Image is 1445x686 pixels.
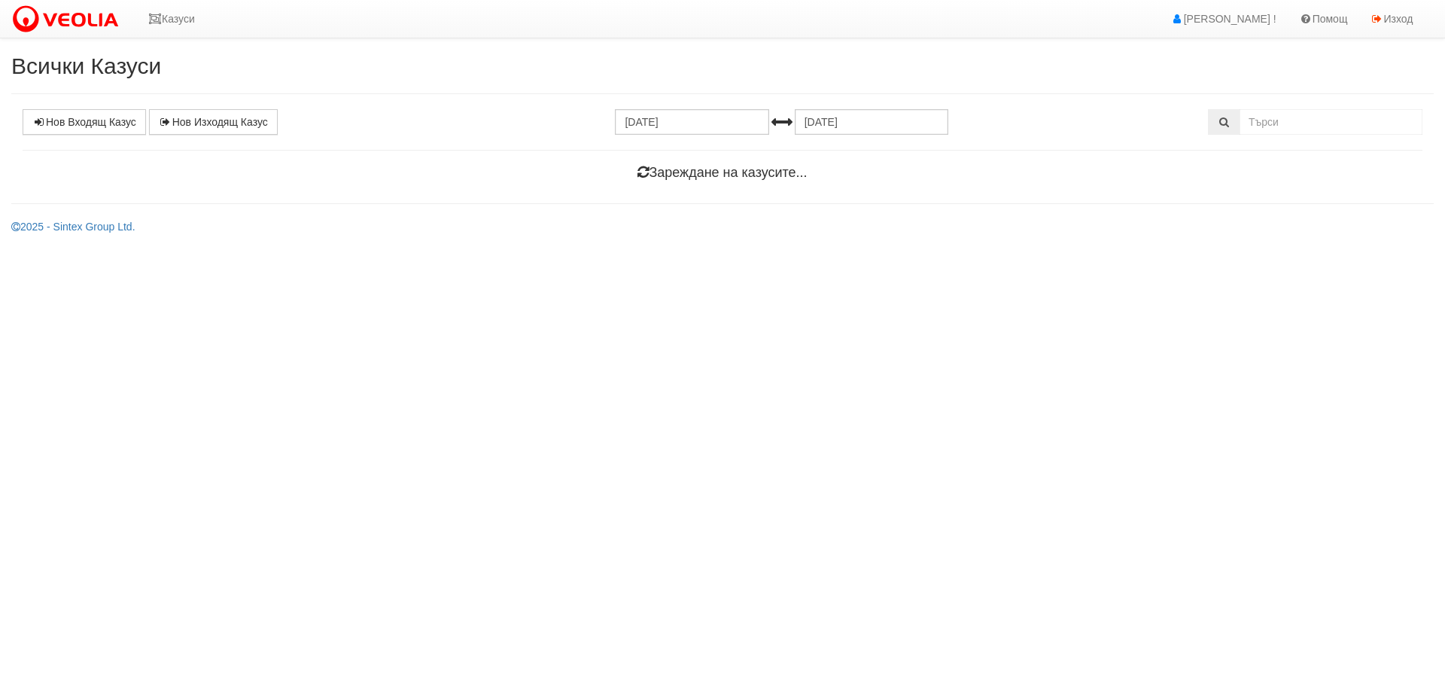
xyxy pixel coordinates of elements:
[23,166,1422,181] h4: Зареждане на казусите...
[23,109,146,135] a: Нов Входящ Казус
[149,109,278,135] a: Нов Изходящ Казус
[11,221,135,233] a: 2025 - Sintex Group Ltd.
[1240,109,1422,135] input: Търсене по Идентификатор, Бл/Вх/Ап, Тип, Описание, Моб. Номер, Имейл, Файл, Коментар,
[11,4,126,35] img: VeoliaLogo.png
[11,53,1434,78] h2: Всички Казуси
